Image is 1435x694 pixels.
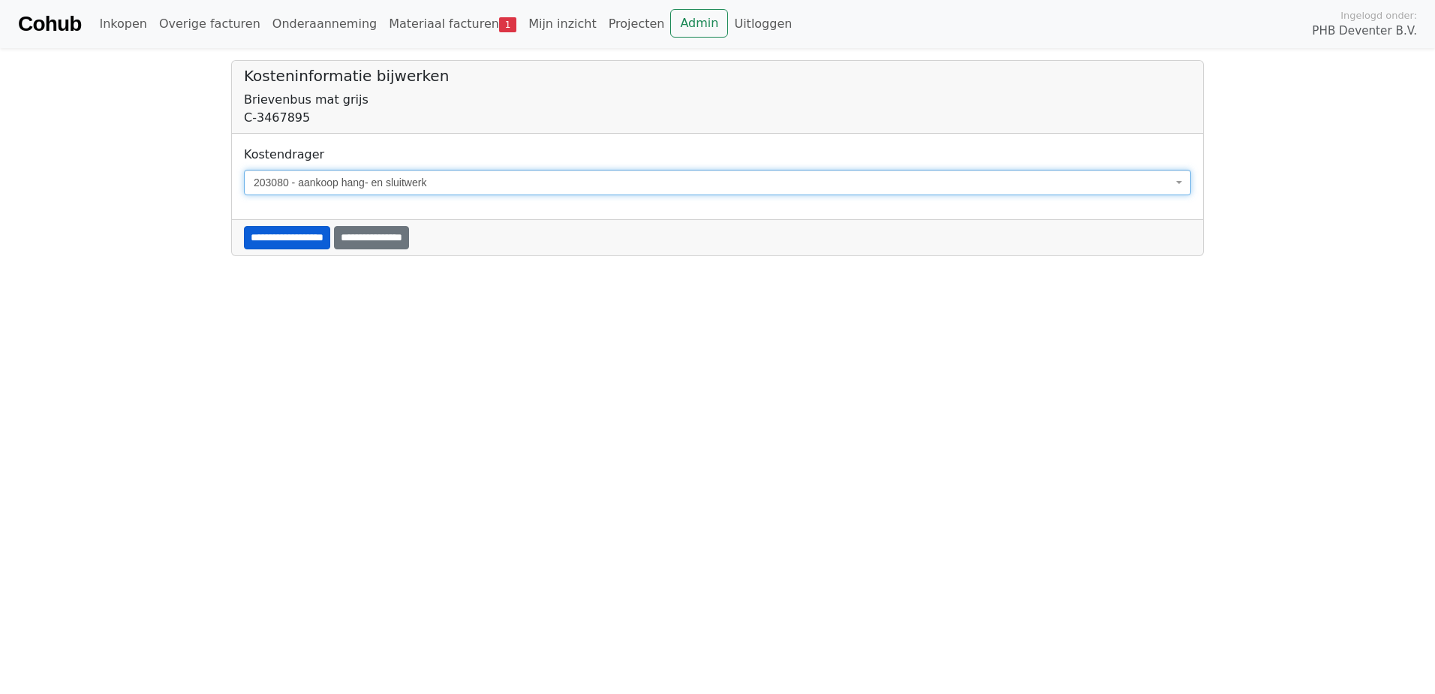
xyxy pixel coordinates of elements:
a: Admin [670,9,728,38]
h5: Kosteninformatie bijwerken [244,67,1191,85]
a: Projecten [603,9,671,39]
a: Inkopen [93,9,152,39]
span: 203080 - aankoop hang- en sluitwerk [244,170,1191,195]
span: 1 [499,17,516,32]
span: 203080 - aankoop hang- en sluitwerk [254,175,1172,190]
span: Ingelogd onder: [1340,8,1417,23]
label: Kostendrager [244,146,324,164]
a: Mijn inzicht [522,9,603,39]
a: Onderaanneming [266,9,383,39]
div: Brievenbus mat grijs [244,91,1191,109]
a: Overige facturen [153,9,266,39]
a: Cohub [18,6,81,42]
span: PHB Deventer B.V. [1312,23,1417,40]
div: C-3467895 [244,109,1191,127]
a: Uitloggen [728,9,798,39]
a: Materiaal facturen1 [383,9,522,39]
